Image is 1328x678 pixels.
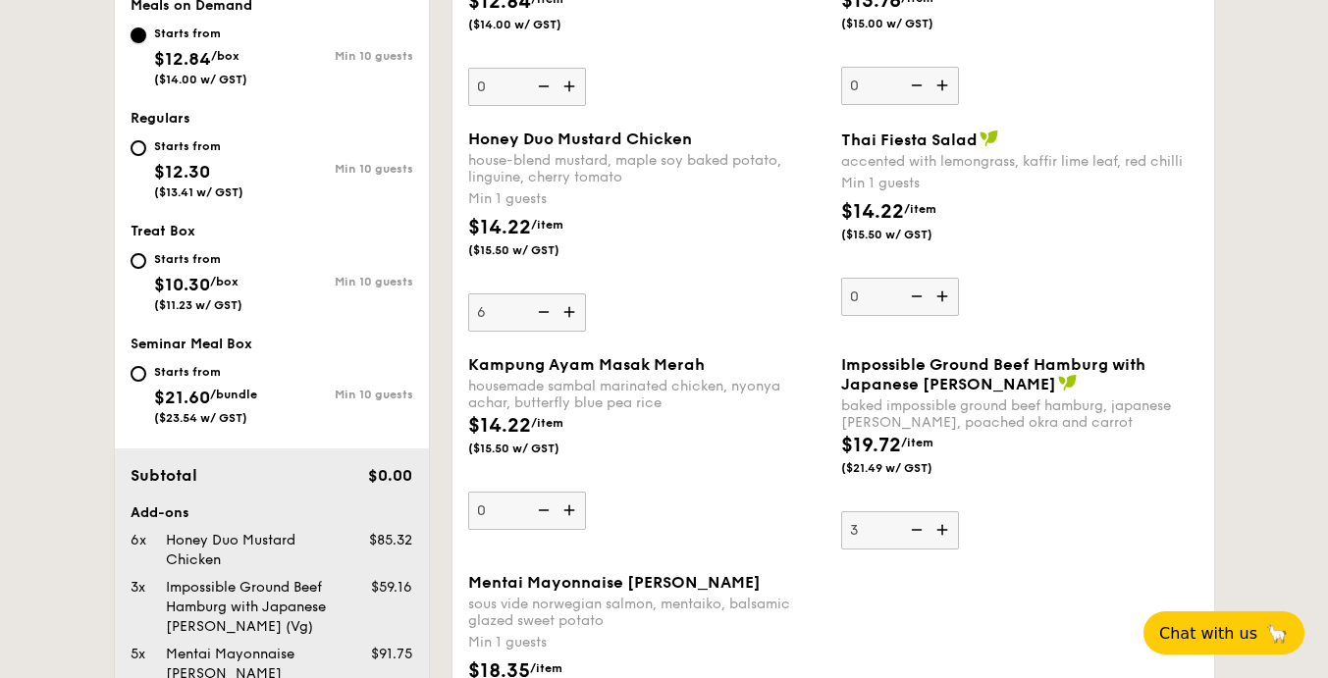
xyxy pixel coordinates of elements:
[468,378,825,411] div: housemade sambal marinated chicken, nyonya achar, butterfly blue pea rice
[131,336,252,352] span: Seminar Meal Box
[154,274,210,295] span: $10.30
[841,511,959,549] input: Impossible Ground Beef Hamburg with Japanese [PERSON_NAME]baked impossible ground beef hamburg, j...
[371,646,412,662] span: $91.75
[131,223,195,239] span: Treat Box
[369,532,412,548] span: $85.32
[371,579,412,596] span: $59.16
[1265,622,1289,645] span: 🦙
[131,253,146,269] input: Starts from$10.30/box($11.23 w/ GST)Min 10 guests
[468,130,692,148] span: Honey Duo Mustard Chicken
[123,645,158,664] div: 5x
[531,416,563,430] span: /item
[468,355,705,374] span: Kampung Ayam Masak Merah
[557,68,586,105] img: icon-add.58712e84.svg
[841,200,904,224] span: $14.22
[154,411,247,425] span: ($23.54 w/ GST)
[368,466,412,485] span: $0.00
[154,138,243,154] div: Starts from
[1143,611,1304,654] button: Chat with us🦙
[131,503,413,523] div: Add-ons
[1058,374,1078,391] img: icon-vegan.f8ff3823.svg
[211,49,239,63] span: /box
[901,436,933,449] span: /item
[468,152,825,185] div: house-blend mustard, maple soy baked potato, linguine, cherry tomato
[154,387,210,408] span: $21.60
[468,68,586,106] input: basil scented multigrain rice, braised celery mushroom cabbage, hanjuku eggMin 1 guests$12.84/ite...
[154,73,247,86] span: ($14.00 w/ GST)
[131,466,197,485] span: Subtotal
[468,242,602,258] span: ($15.50 w/ GST)
[131,140,146,156] input: Starts from$12.30($13.41 w/ GST)Min 10 guests
[210,388,257,401] span: /bundle
[154,185,243,199] span: ($13.41 w/ GST)
[158,578,337,637] div: Impossible Ground Beef Hamburg with Japanese [PERSON_NAME] (Vg)
[900,67,930,104] img: icon-reduce.1d2dbef1.svg
[131,27,146,43] input: Starts from$12.84/box($14.00 w/ GST)Min 10 guests
[841,67,959,105] input: indian inspired cajun chicken, housmade pesto, spiced black riceMin 1 guests$13.76/item($15.00 w/...
[841,153,1198,170] div: accented with lemongrass, kaffir lime leaf, red chilli
[468,596,825,629] div: sous vide norwegian salmon, mentaiko, balsamic glazed sweet potato
[904,202,936,216] span: /item
[272,49,413,63] div: Min 10 guests
[841,278,959,316] input: Thai Fiesta Saladaccented with lemongrass, kaffir lime leaf, red chilliMin 1 guests$14.22/item($1...
[841,460,975,476] span: ($21.49 w/ GST)
[468,216,531,239] span: $14.22
[527,293,557,331] img: icon-reduce.1d2dbef1.svg
[468,492,586,530] input: Kampung Ayam Masak Merahhousemade sambal marinated chicken, nyonya achar, butterfly blue pea rice...
[468,293,586,332] input: Honey Duo Mustard Chickenhouse-blend mustard, maple soy baked potato, linguine, cherry tomatoMin ...
[841,16,975,31] span: ($15.00 w/ GST)
[930,278,959,315] img: icon-add.58712e84.svg
[527,492,557,529] img: icon-reduce.1d2dbef1.svg
[468,414,531,438] span: $14.22
[530,661,562,675] span: /item
[841,355,1145,393] span: Impossible Ground Beef Hamburg with Japanese [PERSON_NAME]
[1159,624,1257,643] span: Chat with us
[930,67,959,104] img: icon-add.58712e84.svg
[900,511,930,548] img: icon-reduce.1d2dbef1.svg
[131,366,146,382] input: Starts from$21.60/bundle($23.54 w/ GST)Min 10 guests
[557,293,586,331] img: icon-add.58712e84.svg
[841,174,1198,193] div: Min 1 guests
[468,17,602,32] span: ($14.00 w/ GST)
[468,573,761,592] span: Mentai Mayonnaise [PERSON_NAME]
[841,434,901,457] span: $19.72
[123,531,158,550] div: 6x
[154,26,247,41] div: Starts from
[272,388,413,401] div: Min 10 guests
[272,275,413,288] div: Min 10 guests
[158,531,337,570] div: Honey Duo Mustard Chicken
[154,48,211,70] span: $12.84
[531,218,563,232] span: /item
[154,161,210,183] span: $12.30
[557,492,586,529] img: icon-add.58712e84.svg
[900,278,930,315] img: icon-reduce.1d2dbef1.svg
[468,441,602,456] span: ($15.50 w/ GST)
[841,227,975,242] span: ($15.50 w/ GST)
[210,275,239,288] span: /box
[527,68,557,105] img: icon-reduce.1d2dbef1.svg
[272,162,413,176] div: Min 10 guests
[841,397,1198,431] div: baked impossible ground beef hamburg, japanese [PERSON_NAME], poached okra and carrot
[468,189,825,209] div: Min 1 guests
[131,110,190,127] span: Regulars
[123,578,158,598] div: 3x
[154,364,257,380] div: Starts from
[154,298,242,312] span: ($11.23 w/ GST)
[930,511,959,548] img: icon-add.58712e84.svg
[468,633,825,652] div: Min 1 guests
[841,130,978,149] span: Thai Fiesta Salad
[154,251,242,267] div: Starts from
[980,130,999,147] img: icon-vegan.f8ff3823.svg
